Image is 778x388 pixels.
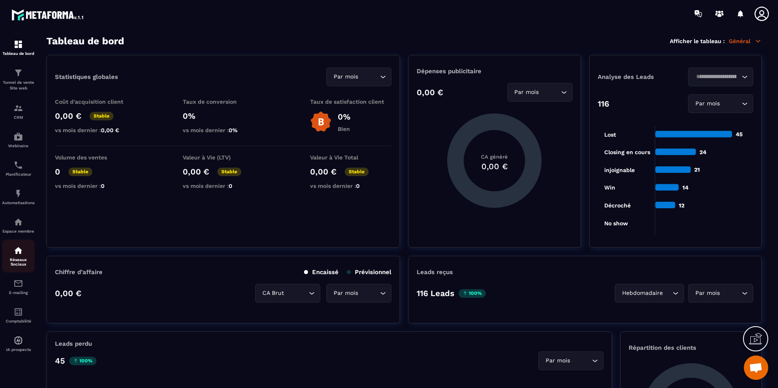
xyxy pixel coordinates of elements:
p: Leads perdu [55,340,92,347]
input: Search for option [360,289,378,298]
a: accountantaccountantComptabilité [2,301,35,329]
div: Search for option [688,68,753,86]
p: 0,00 € [55,288,81,298]
img: logo [11,7,85,22]
input: Search for option [572,356,590,365]
p: 0% [338,112,350,122]
p: Espace membre [2,229,35,233]
p: Stable [217,168,241,176]
p: Tunnel de vente Site web [2,80,35,91]
span: Par mois [332,72,360,81]
div: Search for option [507,83,573,102]
img: automations [13,217,23,227]
span: Par mois [693,99,721,108]
p: vs mois dernier : [183,183,264,189]
div: Search for option [538,351,603,370]
p: Stable [90,112,114,120]
p: Valeur à Vie Total [310,154,391,161]
span: 0 [101,183,105,189]
p: 0,00 € [55,111,81,121]
img: social-network [13,246,23,255]
a: emailemailE-mailing [2,272,35,301]
p: Webinaire [2,144,35,148]
p: vs mois dernier : [310,183,391,189]
a: automationsautomationsEspace membre [2,211,35,240]
span: Hebdomadaire [620,289,664,298]
p: E-mailing [2,290,35,295]
tspan: Closing en cours [604,149,650,156]
input: Search for option [360,72,378,81]
p: 45 [55,356,65,366]
img: formation [13,39,23,49]
img: accountant [13,307,23,317]
p: vs mois dernier : [183,127,264,133]
p: Dépenses publicitaire [417,68,572,75]
tspan: injoignable [604,167,635,174]
span: 0 [356,183,360,189]
a: formationformationTableau de bord [2,33,35,62]
p: Prévisionnel [347,268,391,276]
input: Search for option [286,289,307,298]
div: Search for option [615,284,684,303]
p: Taux de conversion [183,98,264,105]
p: 0,00 € [417,87,443,97]
img: automations [13,132,23,142]
img: scheduler [13,160,23,170]
p: Réseaux Sociaux [2,257,35,266]
span: Par mois [513,88,541,97]
p: 116 [598,99,609,109]
span: Par mois [332,289,360,298]
a: automationsautomationsWebinaire [2,126,35,154]
a: formationformationTunnel de vente Site web [2,62,35,97]
p: Automatisations [2,201,35,205]
input: Search for option [721,99,740,108]
p: Coût d'acquisition client [55,98,136,105]
p: Valeur à Vie (LTV) [183,154,264,161]
img: automations [13,189,23,198]
p: Analyse des Leads [598,73,675,81]
p: Afficher le tableau : [670,38,725,44]
p: 0,00 € [310,167,337,177]
span: Par mois [693,289,721,298]
p: Planificateur [2,172,35,177]
img: email [13,279,23,288]
p: 0 [55,167,60,177]
p: 116 Leads [417,288,455,298]
span: 0 [229,183,232,189]
p: 0,00 € [183,167,209,177]
p: Leads reçus [417,268,453,276]
p: 100% [69,357,96,365]
p: 100% [459,289,486,298]
a: schedulerschedulerPlanificateur [2,154,35,183]
input: Search for option [693,72,740,81]
tspan: Décroché [604,202,631,209]
tspan: No show [604,220,628,227]
a: social-networksocial-networkRéseaux Sociaux [2,240,35,272]
span: CA Brut [260,289,286,298]
span: Par mois [544,356,572,365]
input: Search for option [664,289,671,298]
p: Taux de satisfaction client [310,98,391,105]
p: Statistiques globales [55,73,118,81]
p: Bien [338,126,350,132]
input: Search for option [541,88,559,97]
p: Encaissé [304,268,339,276]
img: formation [13,68,23,78]
h3: Tableau de bord [46,35,124,47]
tspan: Win [604,184,615,191]
span: 0,00 € [101,127,119,133]
p: 0% [183,111,264,121]
input: Search for option [721,289,740,298]
p: CRM [2,115,35,120]
p: Comptabilité [2,319,35,323]
p: Stable [345,168,369,176]
div: Search for option [688,94,753,113]
p: Général [729,37,762,45]
p: Stable [68,168,92,176]
div: Search for option [255,284,320,303]
img: b-badge-o.b3b20ee6.svg [310,111,332,133]
p: vs mois dernier : [55,127,136,133]
p: Volume des ventes [55,154,136,161]
div: Search for option [688,284,753,303]
p: vs mois dernier : [55,183,136,189]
